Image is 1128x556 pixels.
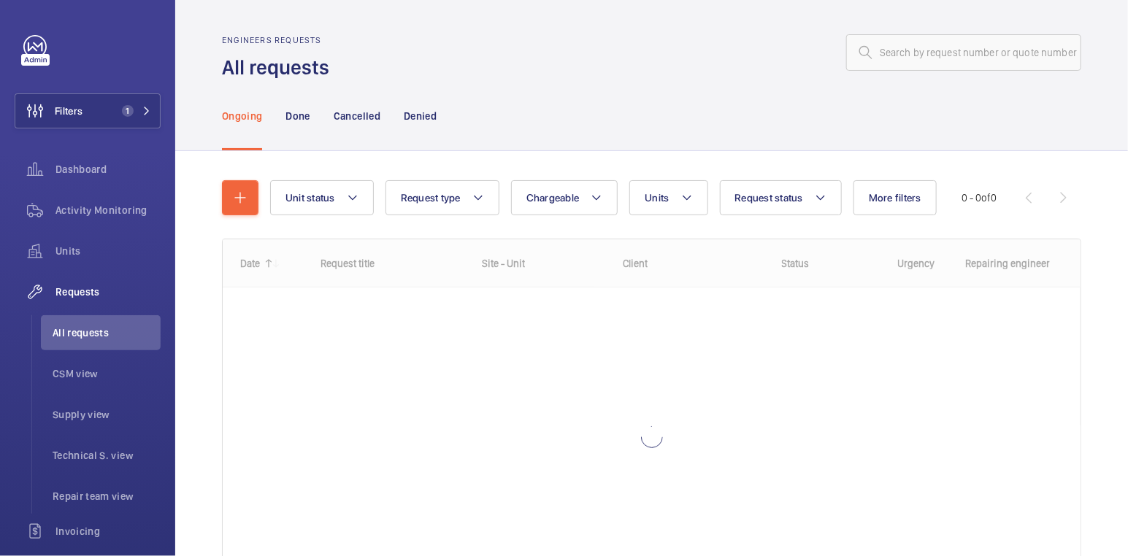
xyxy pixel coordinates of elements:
[15,93,161,128] button: Filters1
[222,54,338,81] h1: All requests
[853,180,937,215] button: More filters
[401,192,461,204] span: Request type
[629,180,707,215] button: Units
[962,193,997,203] span: 0 - 0 0
[55,244,161,258] span: Units
[222,109,262,123] p: Ongoing
[869,192,921,204] span: More filters
[735,192,804,204] span: Request status
[645,192,669,204] span: Units
[53,448,161,463] span: Technical S. view
[285,109,310,123] p: Done
[55,162,161,177] span: Dashboard
[846,34,1081,71] input: Search by request number or quote number
[55,285,161,299] span: Requests
[53,407,161,422] span: Supply view
[981,192,991,204] span: of
[404,109,437,123] p: Denied
[526,192,580,204] span: Chargeable
[511,180,618,215] button: Chargeable
[334,109,380,123] p: Cancelled
[285,192,335,204] span: Unit status
[270,180,374,215] button: Unit status
[55,104,83,118] span: Filters
[55,203,161,217] span: Activity Monitoring
[720,180,843,215] button: Request status
[53,489,161,503] span: Repair team view
[385,180,499,215] button: Request type
[53,325,161,340] span: All requests
[122,105,134,117] span: 1
[53,366,161,381] span: CSM view
[55,524,161,538] span: Invoicing
[222,35,338,45] h2: Engineers requests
